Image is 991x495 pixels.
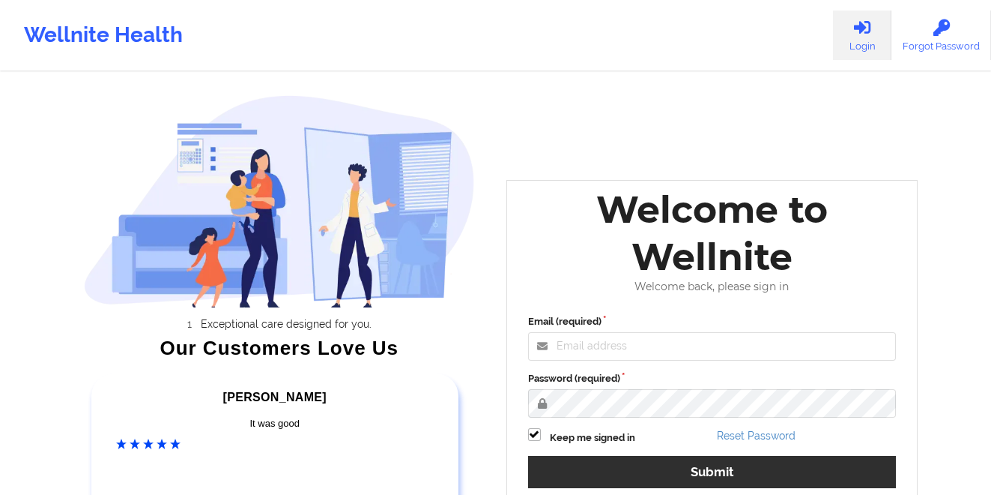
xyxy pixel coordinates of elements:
a: Reset Password [717,430,795,442]
label: Email (required) [528,314,897,329]
div: Welcome back, please sign in [518,280,907,293]
input: Email address [528,332,897,361]
span: [PERSON_NAME] [223,391,327,403]
a: Forgot Password [891,10,991,60]
li: Exceptional care designed for you. [97,318,475,330]
button: Submit [528,456,897,488]
img: wellnite-auth-hero_200.c722682e.png [84,94,475,307]
div: It was good [116,416,434,431]
a: Login [833,10,891,60]
label: Password (required) [528,371,897,386]
div: Our Customers Love Us [84,340,475,355]
label: Keep me signed in [550,430,635,445]
div: Welcome to Wellnite [518,186,907,280]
